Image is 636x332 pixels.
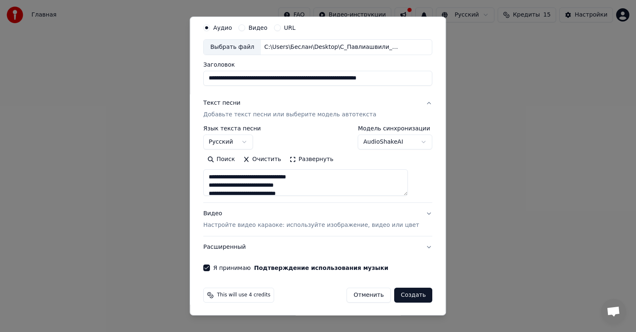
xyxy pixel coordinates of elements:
div: Выбрать файл [204,40,261,55]
button: Очистить [239,153,286,166]
button: ВидеоНастройте видео караоке: используйте изображение, видео или цвет [203,203,432,236]
div: C:\Users\Беслан\Desktop\С_Павлиашвили_Небо_наладони_1b_оригинал&ремиксувеличенный_accompaniment.mp3 [261,43,402,51]
p: Добавьте текст песни или выберите модель автотекста [203,111,376,119]
label: Я принимаю [213,265,388,271]
button: Текст песниДобавьте текст песни или выберите модель автотекста [203,92,432,125]
button: Поиск [203,153,239,166]
label: Язык текста песни [203,125,261,131]
div: Текст песни [203,99,241,107]
div: Текст песниДобавьте текст песни или выберите модель автотекста [203,125,432,202]
div: Видео [203,209,419,229]
button: Развернуть [285,153,337,166]
button: Я принимаю [254,265,388,271]
label: Аудио [213,25,232,31]
p: Настройте видео караоке: используйте изображение, видео или цвет [203,221,419,229]
span: This will use 4 credits [217,292,270,298]
label: Заголовок [203,62,432,67]
button: Расширенный [203,236,432,258]
label: URL [284,25,296,31]
button: Создать [394,288,432,303]
button: Отменить [347,288,391,303]
label: Видео [248,25,267,31]
label: Модель синхронизации [358,125,433,131]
